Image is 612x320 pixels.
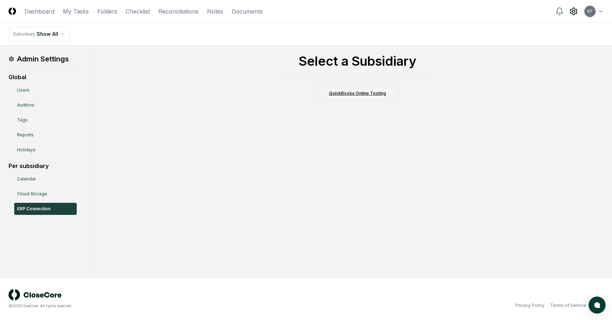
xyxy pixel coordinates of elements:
[14,129,77,141] a: Reports
[14,188,77,200] a: Cloud Storage
[207,7,223,16] a: Notes
[14,99,77,111] a: Auditors
[9,54,77,64] h1: Admin Settings
[9,162,77,170] div: Per subsidiary
[9,303,306,309] div: © 2025 CloseCore. All rights reserved.
[287,54,428,68] h1: Select a Subsidiary
[14,173,77,185] a: Calendar
[13,31,35,37] div: Subsidiary
[317,86,398,101] a: QuickBooks Online Testing
[14,114,77,126] a: Tags
[587,9,593,14] span: QT
[584,5,596,18] button: QT
[14,203,77,215] a: ERP Connection
[515,302,545,309] a: Privacy Policy
[14,84,77,96] a: Users
[9,7,16,15] img: Logo
[158,7,199,16] a: Reconciliations
[9,289,62,300] img: logo
[232,7,262,16] a: Documents
[589,297,606,314] button: atlas-launcher
[9,27,70,41] nav: breadcrumb
[126,7,150,16] a: Checklist
[14,144,77,156] a: Holidays
[97,7,117,16] a: Folders
[63,7,89,16] a: My Tasks
[9,73,77,81] div: Global
[550,302,586,309] a: Terms of Service
[25,7,54,16] a: Dashboard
